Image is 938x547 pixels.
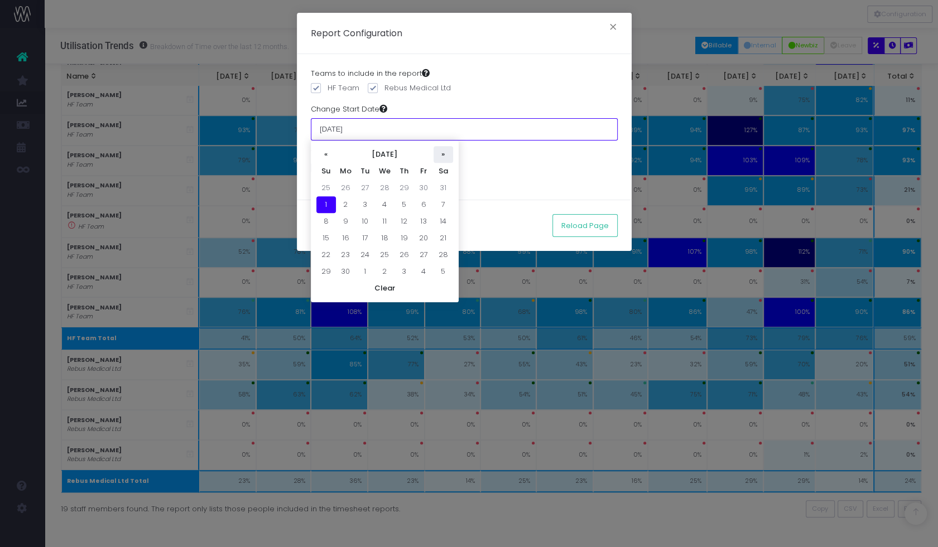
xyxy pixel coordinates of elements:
[414,196,434,213] td: 6
[355,263,375,280] td: 1
[375,163,395,180] th: We
[395,230,414,246] td: 19
[414,213,434,230] td: 13
[336,263,355,280] td: 30
[311,118,618,141] input: Choose a start date
[368,83,451,94] label: Rebus Medical Ltd
[316,280,453,297] th: Clear
[375,180,395,196] td: 28
[336,230,355,246] td: 16
[336,146,434,163] th: [DATE]
[355,163,375,180] th: Tu
[395,213,414,230] td: 12
[395,246,414,263] td: 26
[434,213,453,230] td: 14
[552,214,618,236] button: Reload Page
[434,230,453,246] td: 21
[336,213,355,230] td: 9
[375,230,395,246] td: 18
[434,146,453,163] th: »
[336,246,355,263] td: 23
[414,246,434,263] td: 27
[316,246,336,263] td: 22
[316,230,336,246] td: 15
[434,263,453,280] td: 5
[375,263,395,280] td: 2
[414,263,434,280] td: 4
[602,20,625,37] button: Close
[316,196,336,213] td: 1
[316,180,336,196] td: 25
[434,246,453,263] td: 28
[414,180,434,196] td: 30
[395,263,414,280] td: 3
[316,213,336,230] td: 8
[375,196,395,213] td: 4
[311,68,430,79] label: Teams to include in the report
[355,180,375,196] td: 27
[316,146,336,163] th: «
[336,180,355,196] td: 26
[311,104,387,115] label: Change Start Date
[336,196,355,213] td: 2
[395,163,414,180] th: Th
[355,196,375,213] td: 3
[395,180,414,196] td: 29
[311,27,402,40] h5: Report Configuration
[316,163,336,180] th: Su
[311,83,359,94] label: HF Team
[395,196,414,213] td: 5
[355,246,375,263] td: 24
[375,213,395,230] td: 11
[336,163,355,180] th: Mo
[355,230,375,246] td: 17
[375,246,395,263] td: 25
[434,180,453,196] td: 31
[355,213,375,230] td: 10
[434,196,453,213] td: 7
[414,163,434,180] th: Fr
[434,163,453,180] th: Sa
[414,230,434,246] td: 20
[316,263,336,280] td: 29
